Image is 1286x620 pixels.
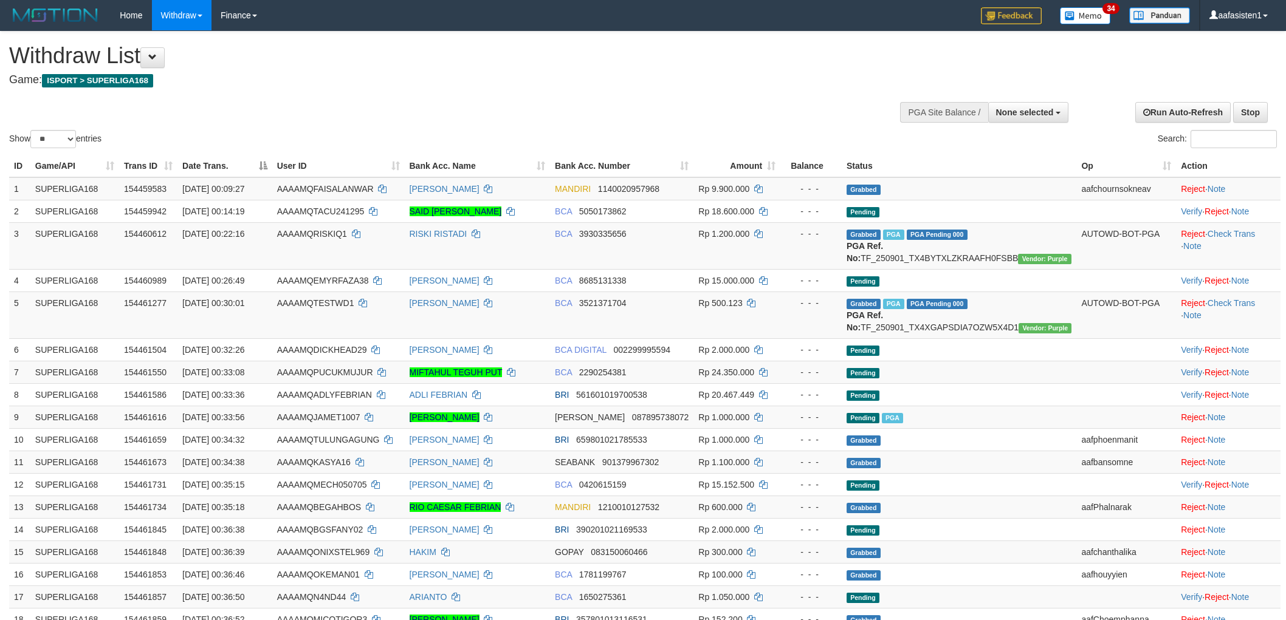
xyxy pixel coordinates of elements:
[847,299,881,309] span: Grabbed
[785,456,837,468] div: - - -
[555,276,572,285] span: BCA
[780,155,842,177] th: Balance
[124,570,167,579] span: 154461853
[698,184,749,194] span: Rp 9.900.000
[410,390,468,400] a: ADLI FEBRIAN
[1181,592,1202,602] a: Verify
[579,206,627,216] span: Copy 5050173862 to clipboard
[698,525,749,534] span: Rp 2.000.000
[410,184,480,194] a: [PERSON_NAME]
[1176,177,1281,200] td: ·
[1181,502,1205,512] a: Reject
[124,480,167,489] span: 154461731
[1191,130,1277,148] input: Search:
[277,435,380,445] span: AAAAMQTULUNGAGUNG
[9,518,30,540] td: 14
[119,155,177,177] th: Trans ID: activate to sort column ascending
[410,367,503,377] a: MIFTAHUL TEGUH PUT
[1076,222,1176,269] td: AUTOWD-BOT-PGA
[124,184,167,194] span: 154459583
[1205,480,1229,489] a: Reject
[277,547,370,557] span: AAAAMQONIXSTEL969
[698,435,749,445] span: Rp 1.000.000
[785,591,837,603] div: - - -
[981,7,1042,24] img: Feedback.jpg
[124,502,167,512] span: 154461734
[30,291,119,338] td: SUPERLIGA168
[555,345,607,355] span: BCA DIGITAL
[410,229,467,239] a: RISKI RISTADI
[9,473,30,496] td: 12
[1176,383,1281,406] td: · ·
[277,206,365,216] span: AAAAMQTACU241295
[1181,412,1205,422] a: Reject
[1176,496,1281,518] td: ·
[9,269,30,291] td: 4
[785,523,837,536] div: - - -
[847,346,879,356] span: Pending
[785,228,837,240] div: - - -
[1176,563,1281,585] td: ·
[182,457,244,467] span: [DATE] 00:34:38
[550,155,693,177] th: Bank Acc. Number: activate to sort column ascending
[1208,412,1226,422] a: Note
[883,299,904,309] span: Marked by aafmaleo
[1181,390,1202,400] a: Verify
[177,155,272,177] th: Date Trans.: activate to sort column descending
[9,74,845,86] h4: Game:
[1076,563,1176,585] td: aafhouyyien
[9,6,101,24] img: MOTION_logo.png
[1076,291,1176,338] td: AUTOWD-BOT-PGA
[30,177,119,200] td: SUPERLIGA168
[1135,102,1231,123] a: Run Auto-Refresh
[9,428,30,451] td: 10
[698,206,754,216] span: Rp 18.600.000
[785,274,837,287] div: - - -
[1208,298,1256,308] a: Check Trans
[9,563,30,585] td: 16
[277,570,360,579] span: AAAAMQOKEMAN01
[182,206,244,216] span: [DATE] 00:14:19
[882,413,903,423] span: Marked by aafheankoy
[182,547,244,557] span: [DATE] 00:36:39
[785,479,837,491] div: - - -
[124,435,167,445] span: 154461659
[847,241,883,263] b: PGA Ref. No:
[1176,451,1281,473] td: ·
[1060,7,1111,24] img: Button%20Memo.svg
[124,229,167,239] span: 154460612
[1176,428,1281,451] td: ·
[9,200,30,222] td: 2
[1176,269,1281,291] td: · ·
[1076,496,1176,518] td: aafPhalnarak
[410,276,480,285] a: [PERSON_NAME]
[30,155,119,177] th: Game/API: activate to sort column ascending
[785,546,837,558] div: - - -
[124,206,167,216] span: 154459942
[1208,570,1226,579] a: Note
[9,130,101,148] label: Show entries
[124,525,167,534] span: 154461845
[1231,480,1250,489] a: Note
[698,547,742,557] span: Rp 300.000
[555,570,572,579] span: BCA
[182,412,244,422] span: [DATE] 00:33:56
[182,525,244,534] span: [DATE] 00:36:38
[124,412,167,422] span: 154461616
[1181,570,1205,579] a: Reject
[182,298,244,308] span: [DATE] 00:30:01
[579,276,627,285] span: Copy 8685131338 to clipboard
[1181,276,1202,285] a: Verify
[9,291,30,338] td: 5
[847,276,879,287] span: Pending
[30,130,76,148] select: Showentries
[277,502,361,512] span: AAAAMQBEGAHBOS
[1176,222,1281,269] td: · ·
[1208,525,1226,534] a: Note
[277,390,372,400] span: AAAAMQADLYFEBRIAN
[698,367,754,377] span: Rp 24.350.000
[124,390,167,400] span: 154461586
[42,74,153,87] span: ISPORT > SUPERLIGA168
[9,540,30,563] td: 15
[698,502,742,512] span: Rp 600.000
